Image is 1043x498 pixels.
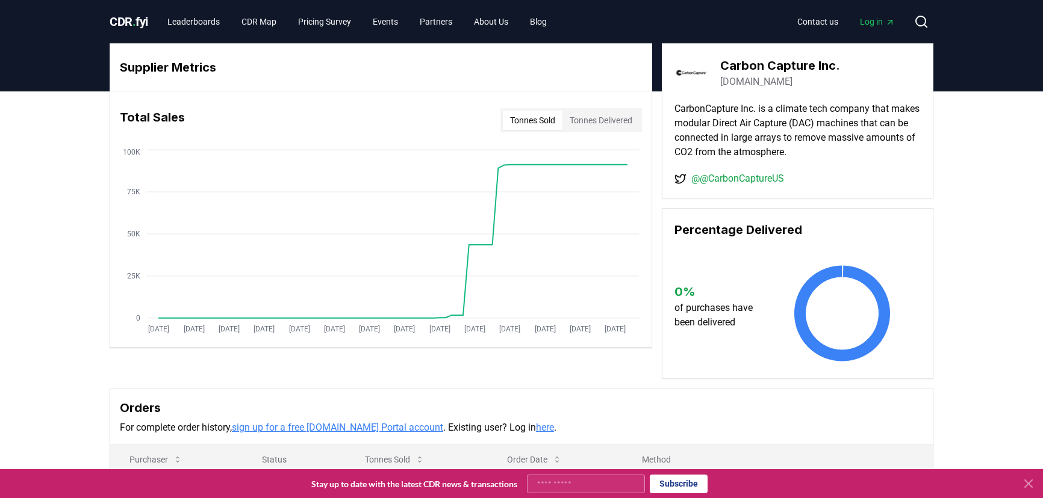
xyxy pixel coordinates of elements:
tspan: [DATE] [394,325,416,333]
tspan: [DATE] [429,325,450,333]
tspan: [DATE] [219,325,240,333]
p: of purchases have been delivered [674,301,764,330]
tspan: [DATE] [148,325,169,333]
p: CarbonCapture Inc. is a climate tech company that makes modular Direct Air Capture (DAC) machines... [674,102,921,159]
h3: Percentage Delivered [674,221,921,239]
nav: Main [788,11,904,32]
img: Carbon Capture Inc.-logo [674,56,708,90]
a: @@CarbonCaptureUS [691,171,784,186]
h3: 0 % [674,283,764,301]
h3: Carbon Capture Inc. [720,57,840,75]
tspan: [DATE] [254,325,275,333]
a: Log in [850,11,904,32]
a: Pricing Survey [288,11,361,32]
a: About Us [464,11,518,32]
h3: Supplier Metrics [120,58,642,76]
tspan: [DATE] [464,325,485,333]
a: CDR.fyi [110,13,148,30]
tspan: [DATE] [535,325,556,333]
tspan: 75K [127,188,140,196]
p: For complete order history, . Existing user? Log in . [120,420,923,435]
span: CDR fyi [110,14,148,29]
a: CDR Map [232,11,286,32]
button: Tonnes Sold [503,111,562,130]
button: Tonnes Delivered [562,111,640,130]
button: Purchaser [120,447,192,472]
p: Method [632,453,923,466]
button: Tonnes Sold [355,447,434,472]
tspan: 0 [136,314,140,322]
tspan: [DATE] [359,325,380,333]
tspan: [DATE] [605,325,626,333]
p: Status [252,453,336,466]
a: Events [363,11,408,32]
h3: Orders [120,399,923,417]
tspan: [DATE] [289,325,310,333]
tspan: 100K [123,148,140,156]
tspan: [DATE] [184,325,205,333]
tspan: [DATE] [324,325,345,333]
a: here [536,422,554,433]
span: . [132,14,136,29]
tspan: [DATE] [500,325,521,333]
a: Partners [410,11,462,32]
a: Contact us [788,11,848,32]
button: Order Date [497,447,571,472]
h3: Total Sales [120,108,185,132]
a: sign up for a free [DOMAIN_NAME] Portal account [232,422,443,433]
span: Log in [860,16,895,28]
tspan: 25K [127,272,140,280]
nav: Main [158,11,556,32]
a: [DOMAIN_NAME] [720,75,792,89]
tspan: [DATE] [570,325,591,333]
tspan: 50K [127,230,140,238]
a: Blog [520,11,556,32]
a: Leaderboards [158,11,229,32]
